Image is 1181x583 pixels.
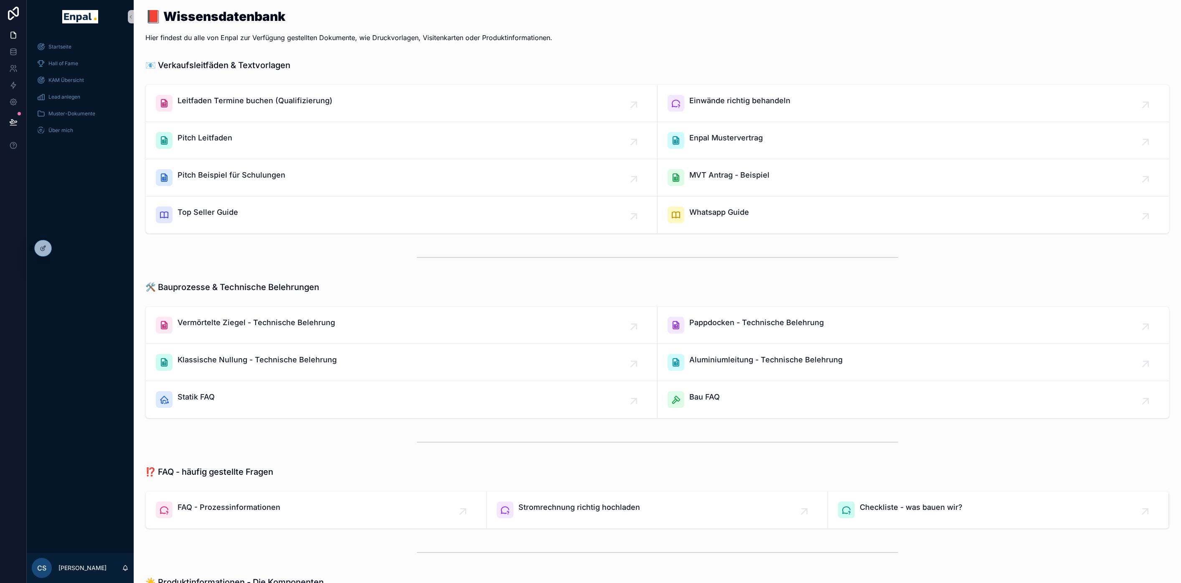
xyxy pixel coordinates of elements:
[146,307,658,344] a: Vermörtelte Ziegel - Technische Belehrung
[48,110,95,117] span: Muster-Dokumente
[145,10,552,23] h1: 📕 Wissensdatenbank
[689,206,749,218] span: Whatsapp Guide
[518,502,640,513] span: Stromrechnung richtig hochladen
[689,354,843,366] span: Aluminiumleitung - Technische Belehrung
[146,196,658,233] a: Top Seller Guide
[32,39,129,54] a: Startseite
[658,159,1169,196] a: MVT Antrag - Beispiel
[146,491,487,528] a: FAQ - Prozessinformationen
[689,132,763,144] span: Enpal Mustervertrag
[37,563,46,573] span: CS
[658,122,1169,159] a: Enpal Mustervertrag
[145,33,552,43] p: Hier findest du alle von Enpal zur Verfügung gestellten Dokumente, wie Druckvorlagen, Visitenkart...
[178,95,333,107] span: Leitfaden Termine buchen (Qualifizierung)
[689,169,770,181] span: MVT Antrag - Beispiel
[689,391,720,403] span: Bau FAQ
[658,307,1169,344] a: Pappdocken - Technische Belehrung
[658,85,1169,122] a: Einwände richtig behandeln
[145,281,319,293] h1: 🛠️ Bauprozesse & Technische Belehrungen
[32,123,129,138] a: Über mich
[860,502,963,513] span: Checkliste - was bauen wir?
[27,33,134,149] div: scrollable content
[32,73,129,88] a: KAM Übersicht
[146,344,658,381] a: Klassische Nullung - Technische Belehrung
[487,491,828,528] a: Stromrechnung richtig hochladen
[689,95,790,107] span: Einwände richtig behandeln
[178,132,232,144] span: Pitch Leitfaden
[48,77,84,84] span: KAM Übersicht
[146,159,658,196] a: Pitch Beispiel für Schulungen
[58,564,107,572] p: [PERSON_NAME]
[178,354,337,366] span: Klassische Nullung - Technische Belehrung
[32,106,129,121] a: Muster-Dokumente
[146,381,658,418] a: Statik FAQ
[48,94,80,100] span: Lead anlegen
[32,89,129,104] a: Lead anlegen
[658,344,1169,381] a: Aluminiumleitung - Technische Belehrung
[828,491,1169,528] a: Checkliste - was bauen wir?
[48,60,78,67] span: Hall of Fame
[178,391,215,403] span: Statik FAQ
[48,127,73,134] span: Über mich
[178,169,285,181] span: Pitch Beispiel für Schulungen
[178,206,238,218] span: Top Seller Guide
[178,502,280,513] span: FAQ - Prozessinformationen
[32,56,129,71] a: Hall of Fame
[62,10,98,23] img: App logo
[658,381,1169,418] a: Bau FAQ
[146,85,658,122] a: Leitfaden Termine buchen (Qualifizierung)
[689,317,824,328] span: Pappdocken - Technische Belehrung
[48,43,71,50] span: Startseite
[658,196,1169,233] a: Whatsapp Guide
[178,317,335,328] span: Vermörtelte Ziegel - Technische Belehrung
[145,59,290,71] h1: 📧 Verkaufsleitfäden & Textvorlagen
[145,466,273,478] h1: ⁉️ FAQ - häufig gestellte Fragen
[146,122,658,159] a: Pitch Leitfaden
